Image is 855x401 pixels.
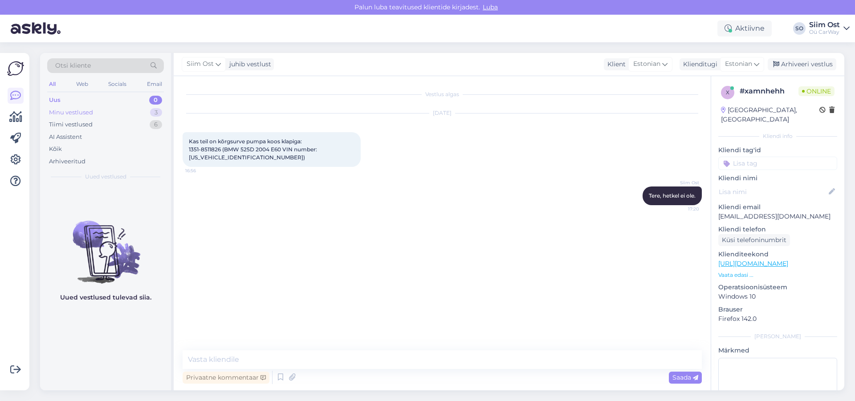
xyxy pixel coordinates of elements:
div: AI Assistent [49,133,82,142]
p: Kliendi telefon [718,225,837,234]
div: [PERSON_NAME] [718,332,837,340]
span: Tere, hetkel ei ole. [649,192,696,199]
div: 0 [149,96,162,105]
p: Märkmed [718,346,837,355]
div: Arhiveeri vestlus [768,58,836,70]
div: All [47,78,57,90]
div: Privaatne kommentaar [183,372,269,384]
div: Arhiveeritud [49,157,85,166]
div: Kõik [49,145,62,154]
div: Klienditugi [680,60,717,69]
p: Kliendi nimi [718,174,837,183]
span: Siim Ost [666,179,699,186]
span: 16:56 [185,167,219,174]
div: 3 [150,108,162,117]
div: Socials [106,78,128,90]
span: Saada [672,373,698,381]
p: Operatsioonisüsteem [718,283,837,292]
a: [URL][DOMAIN_NAME] [718,259,788,267]
p: Kliendi tag'id [718,146,837,155]
a: Siim OstOü CarWay [809,21,850,36]
span: Kas teil on kõrgsurve pumpa koos klapiga: 1351-8511826 (BMW 525D 2004 E60 VIN number: [US_VEHICLE... [189,138,318,161]
div: [GEOGRAPHIC_DATA], [GEOGRAPHIC_DATA] [721,105,819,124]
span: Estonian [633,59,660,69]
div: # xamnhehh [740,86,798,97]
p: Windows 10 [718,292,837,301]
div: SO [793,22,806,35]
span: Luba [480,3,501,11]
img: No chats [40,205,171,285]
p: [EMAIL_ADDRESS][DOMAIN_NAME] [718,212,837,221]
span: x [726,89,729,96]
input: Lisa nimi [719,187,827,197]
p: Firefox 142.0 [718,314,837,324]
div: Vestlus algas [183,90,702,98]
div: Web [74,78,90,90]
div: Aktiivne [717,20,772,36]
span: Online [798,86,835,96]
p: Vaata edasi ... [718,271,837,279]
span: 17:20 [666,206,699,212]
div: 6 [150,120,162,129]
p: Kliendi email [718,203,837,212]
span: Otsi kliente [55,61,91,70]
div: Tiimi vestlused [49,120,93,129]
span: Siim Ost [187,59,214,69]
p: Brauser [718,305,837,314]
div: Klient [604,60,626,69]
span: Estonian [725,59,752,69]
span: Uued vestlused [85,173,126,181]
p: Klienditeekond [718,250,837,259]
img: Askly Logo [7,60,24,77]
div: Minu vestlused [49,108,93,117]
div: Kliendi info [718,132,837,140]
input: Lisa tag [718,157,837,170]
div: [DATE] [183,109,702,117]
p: Uued vestlused tulevad siia. [60,293,151,302]
div: Küsi telefoninumbrit [718,234,790,246]
div: Uus [49,96,61,105]
div: Oü CarWay [809,28,840,36]
div: Email [145,78,164,90]
div: juhib vestlust [226,60,271,69]
div: Siim Ost [809,21,840,28]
